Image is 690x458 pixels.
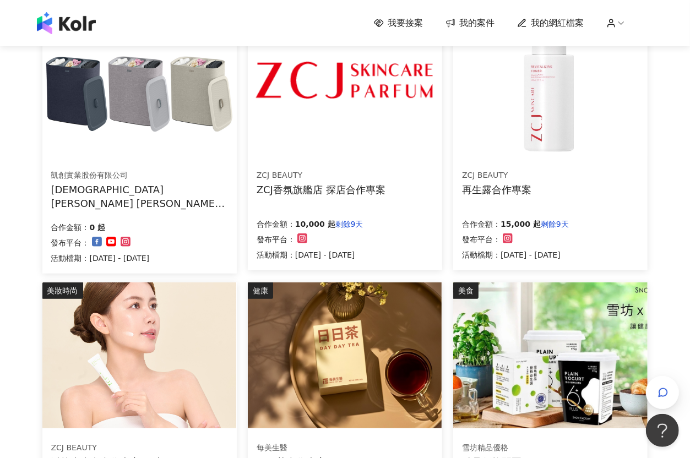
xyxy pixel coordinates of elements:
[51,236,90,249] p: 發布平台：
[295,217,335,231] p: 10,000 起
[501,217,541,231] p: 15,000 起
[335,217,363,231] p: 剩餘9天
[257,183,385,197] div: ZCJ香氛旗艦店 探店合作專案
[51,443,168,454] div: ZCJ BEAUTY
[257,233,295,246] p: 發布平台：
[248,282,273,299] div: 健康
[248,10,442,156] img: ZCJ香氛旗艦店 探店
[42,282,236,428] img: 淨校痘痘膏
[462,443,521,454] div: 雪坊精品優格
[445,17,495,29] a: 我的案件
[257,443,326,454] div: 每美生醫
[460,17,495,29] span: 我的案件
[42,282,83,299] div: 美妝時尚
[248,282,442,428] img: 日日茶
[453,10,647,156] img: 再生微導晶露
[257,248,363,261] p: 活動檔期：[DATE] - [DATE]
[42,10,236,156] img: 英國Joseph Joseph Tota 90L 分類洗衣籃(三格)
[257,170,385,181] div: ZCJ BEAUTY
[257,217,295,231] p: 合作金額：
[51,252,150,265] p: 活動檔期：[DATE] - [DATE]
[462,233,501,246] p: 發布平台：
[51,221,90,234] p: 合作金額：
[453,282,647,428] img: 雪坊精品優格
[541,217,569,231] p: 剩餘9天
[388,17,423,29] span: 我要接案
[517,17,584,29] a: 我的網紅檔案
[462,183,531,197] div: 再生露合作專案
[374,17,423,29] a: 我要接案
[531,17,584,29] span: 我的網紅檔案
[453,282,479,299] div: 美食
[37,12,96,34] img: logo
[646,414,679,447] iframe: Help Scout Beacon - Open
[462,217,501,231] p: 合作金額：
[462,248,569,261] p: 活動檔期：[DATE] - [DATE]
[51,170,227,181] div: 凱創實業股份有限公司
[462,170,531,181] div: ZCJ BEAUTY
[90,221,106,234] p: 0 起
[51,183,228,210] div: [DEMOGRAPHIC_DATA][PERSON_NAME] [PERSON_NAME] Tota 90L 分類洗衣籃(三格)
